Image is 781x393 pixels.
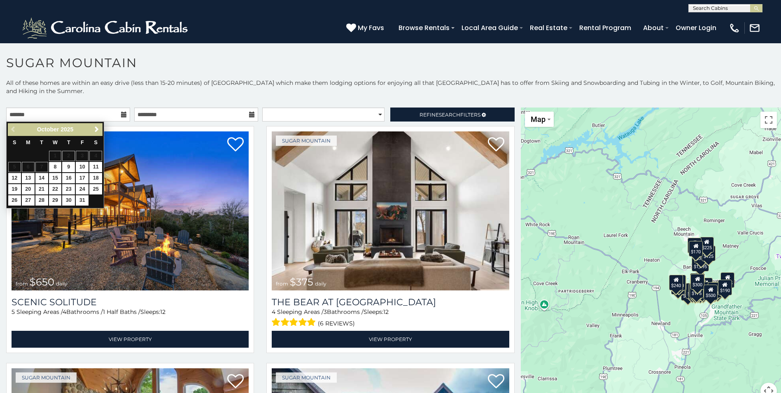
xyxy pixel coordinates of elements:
a: 8 [49,162,62,172]
div: $125 [702,246,716,261]
a: 15 [49,173,62,183]
a: View Property [272,331,509,348]
span: Map [531,115,546,124]
span: 4 [272,308,275,316]
div: $190 [690,273,704,289]
a: 18 [89,173,102,183]
a: Add to favorites [227,373,244,391]
div: $240 [688,238,702,253]
div: Sleeping Areas / Bathrooms / Sleeps: [272,308,509,329]
a: 29 [49,195,62,206]
span: (6 reviews) [318,318,355,329]
div: $500 [704,285,718,300]
span: Wednesday [53,140,58,145]
a: 19 [8,184,21,194]
a: View Property [12,331,249,348]
a: My Favs [346,23,386,33]
a: 31 [76,195,89,206]
img: phone-regular-white.png [729,22,740,34]
span: Friday [81,140,84,145]
div: $225 [700,237,714,253]
a: 17 [76,173,89,183]
a: 11 [89,162,102,172]
a: 27 [22,195,35,206]
a: About [639,21,668,35]
a: Scenic Solitude [12,297,249,308]
span: Search [439,112,460,118]
span: Refine Filters [420,112,480,118]
div: $190 [718,280,732,295]
span: Monday [26,140,30,145]
a: 23 [62,184,75,194]
span: Tuesday [40,140,43,145]
a: 10 [76,162,89,172]
span: Saturday [94,140,98,145]
img: The Bear At Sugar Mountain [272,131,509,290]
a: Real Estate [526,21,571,35]
a: Add to favorites [488,136,504,154]
a: 20 [22,184,35,194]
div: $1,095 [692,256,709,271]
span: 5 [12,308,15,316]
a: The Bear At Sugar Mountain from $375 daily [272,131,509,290]
div: $240 [669,275,683,290]
span: daily [315,281,326,287]
div: $200 [699,278,713,293]
span: 1 Half Baths / [103,308,140,316]
a: Sugar Mountain [16,372,77,383]
a: The Bear At [GEOGRAPHIC_DATA] [272,297,509,308]
a: 28 [35,195,48,206]
a: 16 [62,173,75,183]
a: Scenic Solitude from $650 daily [12,131,249,290]
span: October [37,126,59,133]
div: $300 [690,274,704,290]
a: Rental Program [575,21,635,35]
h3: The Bear At Sugar Mountain [272,297,509,308]
span: Thursday [67,140,70,145]
span: 2025 [61,126,73,133]
span: Next [93,126,100,133]
span: 12 [383,308,389,316]
a: Add to favorites [227,136,244,154]
a: 21 [35,184,48,194]
span: My Favs [358,23,384,33]
span: from [16,281,28,287]
button: Toggle fullscreen view [760,112,777,128]
a: Browse Rentals [394,21,454,35]
span: daily [56,281,68,287]
img: mail-regular-white.png [749,22,760,34]
div: Sleeping Areas / Bathrooms / Sleeps: [12,308,249,329]
div: $155 [688,283,702,299]
span: $650 [30,276,54,288]
a: Local Area Guide [457,21,522,35]
a: 30 [62,195,75,206]
span: 4 [63,308,66,316]
img: Scenic Solitude [12,131,249,290]
span: Sunday [13,140,16,145]
a: 12 [8,173,21,183]
a: Next [91,124,102,135]
a: 25 [89,184,102,194]
a: Sugar Mountain [276,372,337,383]
div: $155 [720,272,734,288]
a: 14 [35,173,48,183]
span: $375 [290,276,313,288]
button: Change map style [525,112,554,127]
div: $265 [691,273,705,289]
span: from [276,281,288,287]
a: Owner Login [671,21,720,35]
img: White-1-2.png [21,16,191,40]
span: 3 [324,308,327,316]
a: 26 [8,195,21,206]
a: 22 [49,184,62,194]
a: 24 [76,184,89,194]
span: 12 [160,308,166,316]
a: Sugar Mountain [276,136,337,146]
div: $170 [689,241,703,257]
a: 9 [62,162,75,172]
a: Add to favorites [488,373,504,391]
a: RefineSearchFilters [390,108,514,122]
a: 13 [22,173,35,183]
div: $195 [708,282,722,298]
div: $175 [690,283,704,298]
